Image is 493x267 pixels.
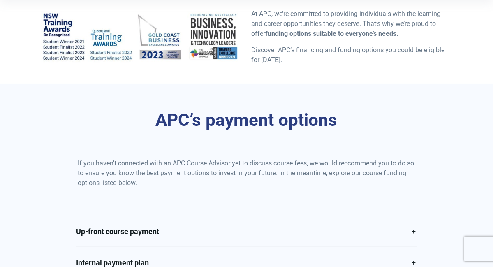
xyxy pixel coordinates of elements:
[76,157,417,190] div: If you haven’t connected with an APC Course Advisor yet to discuss course fees, we would reccomme...
[252,46,445,64] span: Discover APC’s financing and funding options you could be eligible for [DATE].
[76,216,417,247] a: Up-front course payment
[41,110,452,131] h3: APC’s payment options
[266,30,312,37] span: funding options
[252,10,441,37] span: At APC, we’re committed to providing individuals with the learning and career opportunities they ...
[313,30,399,37] span: suitable to everyone’s needs.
